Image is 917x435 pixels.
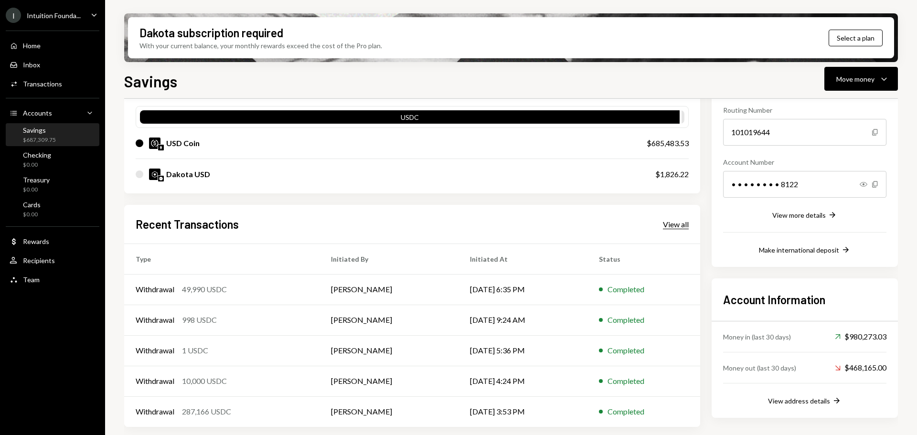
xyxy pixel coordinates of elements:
h2: Account Information [723,292,886,308]
h1: Savings [124,72,177,91]
button: View address details [768,396,842,406]
div: $0.00 [23,186,50,194]
a: Rewards [6,233,99,250]
td: [DATE] 9:24 AM [458,305,588,335]
button: View more details [772,210,837,221]
td: [DATE] 3:53 PM [458,396,588,427]
a: Treasury$0.00 [6,173,99,196]
div: I [6,8,21,23]
button: Make international deposit [759,245,851,255]
div: 1 USDC [182,345,208,356]
a: Savings$687,309.75 [6,123,99,146]
img: base-mainnet [158,176,164,181]
div: • • • • • • • • 8122 [723,171,886,198]
div: $468,165.00 [835,362,886,373]
div: $980,273.03 [835,331,886,342]
div: Withdrawal [136,284,174,295]
div: 10,000 USDC [182,375,227,387]
td: [DATE] 5:36 PM [458,335,588,366]
a: Inbox [6,56,99,73]
div: Withdrawal [136,406,174,417]
img: ethereum-mainnet [158,145,164,150]
div: $1,826.22 [655,169,689,180]
div: View more details [772,211,826,219]
a: Team [6,271,99,288]
div: Routing Number [723,105,886,115]
div: With your current balance, your monthly rewards exceed the cost of the Pro plan. [139,41,382,51]
td: [PERSON_NAME] [320,396,458,427]
div: 49,990 USDC [182,284,227,295]
img: DKUSD [149,169,160,180]
td: [PERSON_NAME] [320,274,458,305]
a: Accounts [6,104,99,121]
div: Completed [608,406,644,417]
div: Withdrawal [136,345,174,356]
button: Select a plan [829,30,883,46]
div: Accounts [23,109,52,117]
div: Inbox [23,61,40,69]
td: [DATE] 6:35 PM [458,274,588,305]
th: Initiated By [320,244,458,274]
div: Completed [608,375,644,387]
div: Withdrawal [136,375,174,387]
div: $0.00 [23,211,41,219]
div: Home [23,42,41,50]
a: Home [6,37,99,54]
div: $0.00 [23,161,51,169]
th: Type [124,244,320,274]
h2: Recent Transactions [136,216,239,232]
div: USDC [140,112,680,126]
div: Withdrawal [136,314,174,326]
div: Dakota USD [166,169,210,180]
a: Cards$0.00 [6,198,99,221]
th: Status [587,244,700,274]
div: Rewards [23,237,49,245]
div: $685,483.53 [647,138,689,149]
div: Cards [23,201,41,209]
a: Checking$0.00 [6,148,99,171]
div: Move money [836,74,874,84]
div: Recipients [23,256,55,265]
td: [PERSON_NAME] [320,335,458,366]
a: Recipients [6,252,99,269]
button: Move money [824,67,898,91]
div: Completed [608,345,644,356]
div: View address details [768,397,830,405]
div: 998 USDC [182,314,217,326]
div: Intuition Founda... [27,11,81,20]
td: [DATE] 4:24 PM [458,366,588,396]
div: 287,166 USDC [182,406,231,417]
th: Initiated At [458,244,588,274]
td: [PERSON_NAME] [320,366,458,396]
div: Savings [23,126,56,134]
div: Checking [23,151,51,159]
div: Dakota subscription required [139,25,283,41]
div: Transactions [23,80,62,88]
div: Money out (last 30 days) [723,363,796,373]
img: USDC [149,138,160,149]
div: Money in (last 30 days) [723,332,791,342]
a: View all [663,219,689,229]
div: USD Coin [166,138,200,149]
div: Make international deposit [759,246,839,254]
td: [PERSON_NAME] [320,305,458,335]
div: $687,309.75 [23,136,56,144]
div: Account Number [723,157,886,167]
div: 101019644 [723,119,886,146]
div: Treasury [23,176,50,184]
a: Transactions [6,75,99,92]
div: Team [23,276,40,284]
div: Completed [608,284,644,295]
div: Completed [608,314,644,326]
div: View all [663,220,689,229]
